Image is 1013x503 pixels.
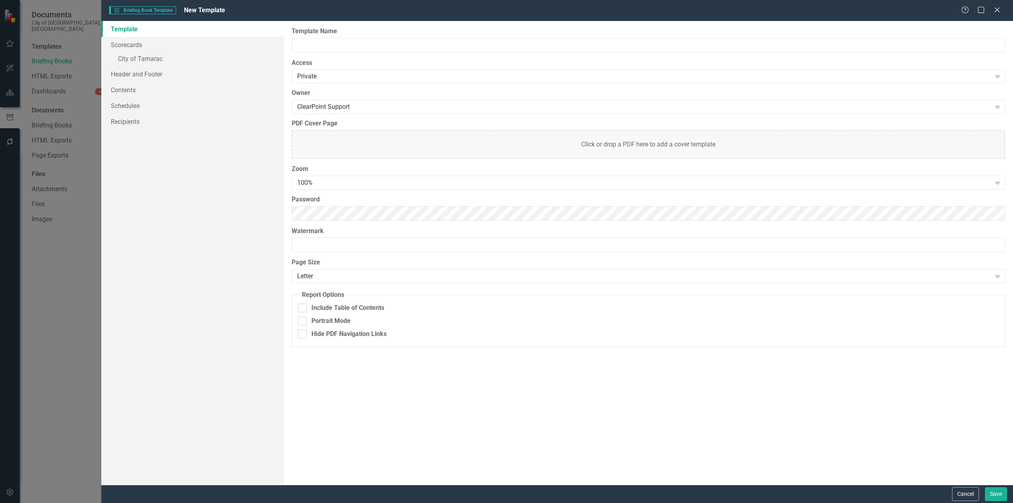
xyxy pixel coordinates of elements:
div: Hide PDF Navigation Links [311,330,387,339]
button: Save [985,487,1007,501]
div: Click or drop a PDF here to add a cover template [292,130,1005,159]
label: Watermark [292,227,1005,236]
div: Private [297,72,991,81]
span: Briefing Book Template [109,6,176,14]
div: 100% [297,178,991,188]
label: Template Name [292,27,1005,36]
a: City of Tamarac [101,53,284,66]
button: Cancel [952,487,979,501]
div: ClearPoint Support [297,102,991,112]
div: Portrait Mode [311,317,351,326]
label: Owner [292,89,1005,98]
a: Contents [101,82,284,98]
label: PDF Cover Page [292,119,1005,128]
label: Page Size [292,258,1005,267]
div: Letter [297,272,991,281]
a: Header and Footer [101,66,284,82]
div: Include Table of Contents [311,304,384,313]
a: Template [101,21,284,37]
legend: Report Options [298,290,348,300]
label: Access [292,59,1005,68]
label: Password [292,195,1005,204]
a: Scorecards [101,37,284,53]
label: Zoom [292,165,1005,174]
a: Schedules [101,98,284,114]
a: Recipients [101,114,284,129]
span: New Template [184,6,225,14]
